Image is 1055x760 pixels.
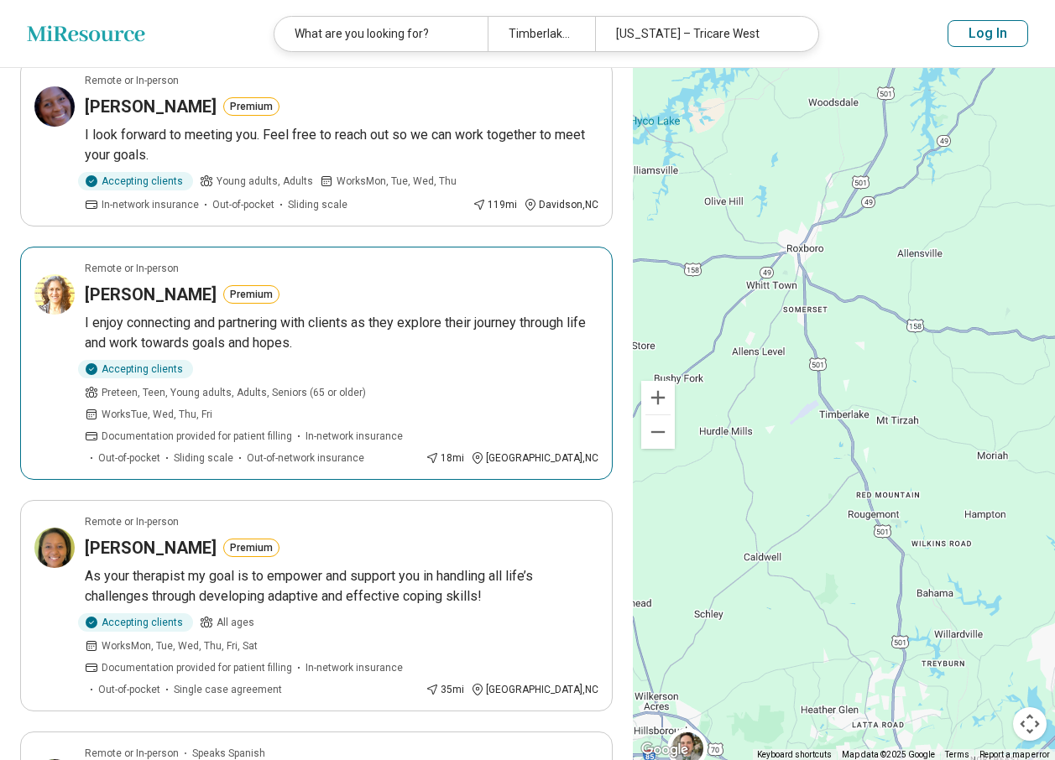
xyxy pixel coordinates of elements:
div: 18 mi [426,450,464,466]
div: Accepting clients [78,360,193,378]
span: Works Mon, Tue, Wed, Thu [337,174,457,189]
button: Log In [948,20,1028,47]
span: Documentation provided for patient filling [102,429,292,444]
button: Zoom in [641,381,675,414]
p: As your therapist my goal is to empower and support you in handling all life’s challenges through... [85,566,598,606]
span: Preteen, Teen, Young adults, Adults, Seniors (65 or older) [102,385,366,400]
div: Timberlake, [GEOGRAPHIC_DATA] [488,17,594,51]
p: I enjoy connecting and partnering with clients as they explore their journey through life and wor... [85,313,598,353]
div: 35 mi [426,682,464,697]
span: Young adults, Adults [217,174,313,189]
div: Davidson , NC [524,197,598,212]
div: 119 mi [473,197,517,212]
span: Out-of-pocket [98,682,160,697]
span: Works Tue, Wed, Thu, Fri [102,407,212,422]
div: [GEOGRAPHIC_DATA] , NC [471,450,598,466]
div: What are you looking for? [274,17,488,51]
p: Remote or In-person [85,514,179,529]
p: Remote or In-person [85,261,179,276]
div: Accepting clients [78,613,193,632]
span: Sliding scale [288,197,347,212]
span: Out-of-pocket [212,197,274,212]
span: Works Mon, Tue, Wed, Thu, Fri, Sat [102,638,258,653]
span: Sliding scale [174,450,233,466]
a: Terms (opens in new tab) [945,750,969,759]
button: Premium [223,539,279,557]
span: Out-of-network insurance [247,450,364,466]
a: Report a map error [979,750,1050,759]
span: Out-of-pocket [98,450,160,466]
span: In-network insurance [102,197,199,212]
span: In-network insurance [306,660,403,675]
h3: [PERSON_NAME] [85,283,217,306]
div: [US_STATE] – Tricare West [595,17,808,51]
button: Map camera controls [1013,707,1047,741]
span: Map data ©2025 Google [842,750,935,759]
span: In-network insurance [306,429,403,444]
span: Documentation provided for patient filling [102,660,292,675]
button: Premium [223,97,279,116]
p: I look forward to meeting you. Feel free to reach out so we can work together to meet your goals. [85,125,598,165]
h3: [PERSON_NAME] [85,536,217,560]
span: Single case agreement [174,682,282,697]
button: Premium [223,285,279,304]
div: [GEOGRAPHIC_DATA] , NC [471,682,598,697]
h3: [PERSON_NAME] [85,95,217,118]
span: All ages [217,615,254,630]
p: Remote or In-person [85,73,179,88]
button: Zoom out [641,415,675,449]
div: Accepting clients [78,172,193,190]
